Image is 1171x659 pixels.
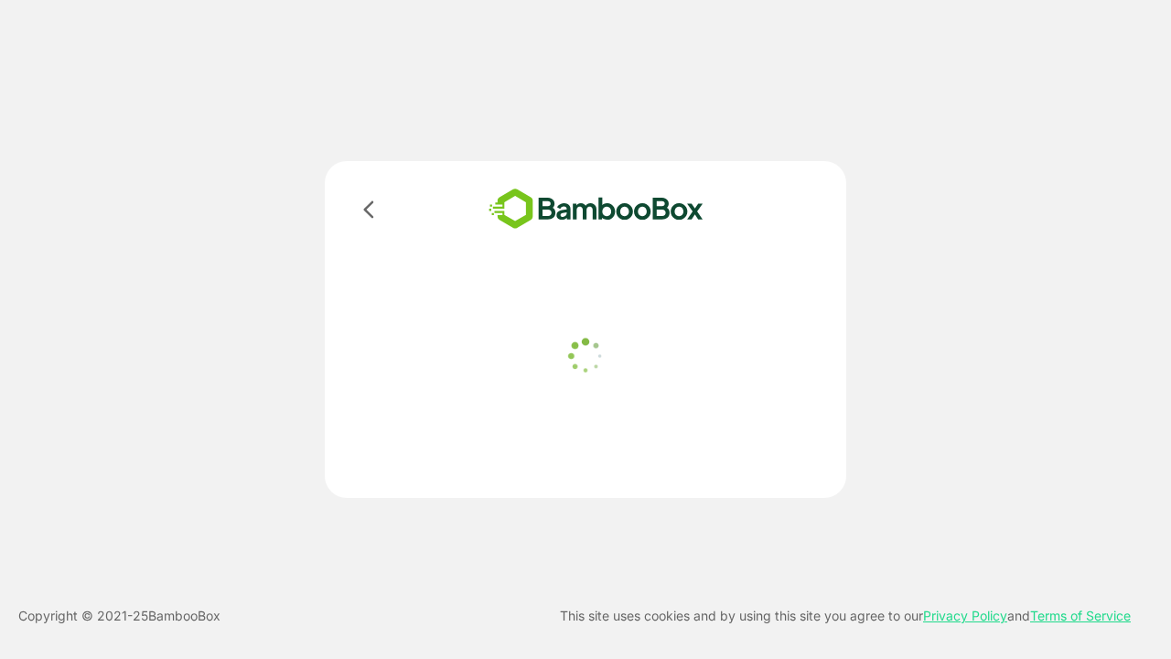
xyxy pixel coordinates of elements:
a: Privacy Policy [923,608,1007,623]
a: Terms of Service [1030,608,1131,623]
p: This site uses cookies and by using this site you agree to our and [560,605,1131,627]
p: Copyright © 2021- 25 BambooBox [18,605,220,627]
img: bamboobox [462,183,730,235]
img: loader [563,333,608,379]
